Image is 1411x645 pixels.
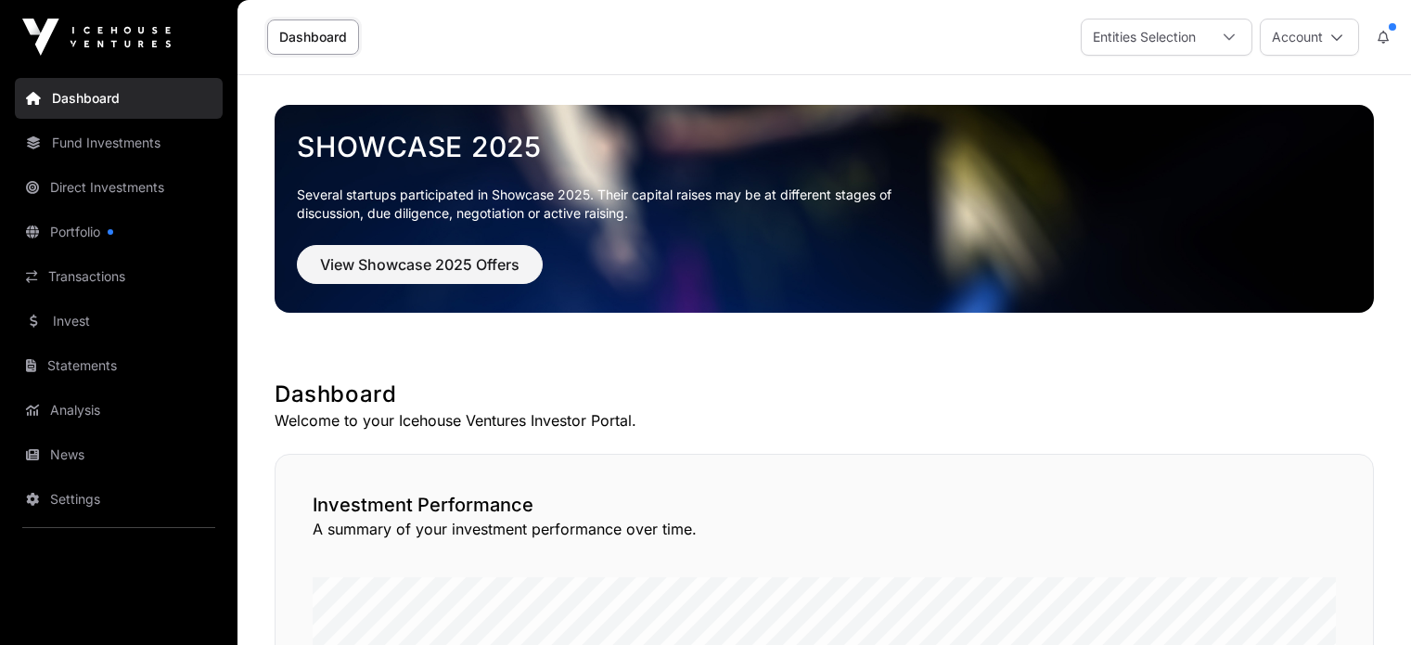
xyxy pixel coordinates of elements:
span: View Showcase 2025 Offers [320,253,520,276]
a: Dashboard [15,78,223,119]
a: Statements [15,345,223,386]
p: Welcome to your Icehouse Ventures Investor Portal. [275,409,1374,432]
h1: Dashboard [275,380,1374,409]
a: News [15,434,223,475]
a: Fund Investments [15,123,223,163]
a: Analysis [15,390,223,431]
p: Several startups participated in Showcase 2025. Their capital raises may be at different stages o... [297,186,920,223]
p: A summary of your investment performance over time. [313,518,1336,540]
a: View Showcase 2025 Offers [297,264,543,282]
img: Icehouse Ventures Logo [22,19,171,56]
a: Portfolio [15,212,223,252]
a: Direct Investments [15,167,223,208]
a: Settings [15,479,223,520]
a: Dashboard [267,19,359,55]
div: Entities Selection [1082,19,1207,55]
h2: Investment Performance [313,492,1336,518]
a: Transactions [15,256,223,297]
a: Showcase 2025 [297,130,1352,163]
button: View Showcase 2025 Offers [297,245,543,284]
a: Invest [15,301,223,342]
img: Showcase 2025 [275,105,1374,313]
button: Account [1260,19,1359,56]
iframe: Chat Widget [1318,556,1411,645]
